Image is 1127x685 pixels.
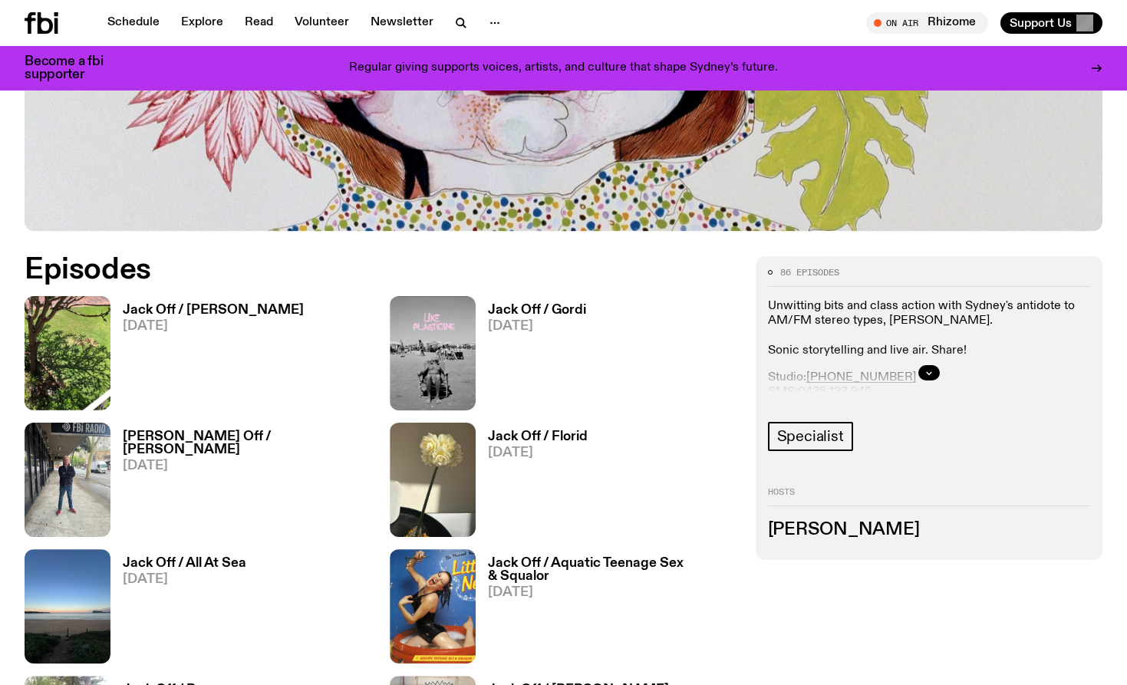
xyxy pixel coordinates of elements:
a: Schedule [98,12,169,34]
p: Unwitting bits and class action with Sydney's antidote to AM/FM stereo types, [PERSON_NAME]. Soni... [768,299,1090,358]
a: [PERSON_NAME] Off / [PERSON_NAME][DATE] [110,430,371,537]
a: Specialist [768,422,853,451]
h3: Jack Off / Aquatic Teenage Sex & Squalor [488,557,737,583]
a: Jack Off / Gordi[DATE] [476,304,586,410]
span: [DATE] [488,446,588,459]
h2: Hosts [768,488,1090,506]
img: Album cover of Little Nell sitting in a kiddie pool wearing a swimsuit [390,549,476,664]
a: Volunteer [285,12,358,34]
span: Specialist [777,428,844,445]
h3: [PERSON_NAME] [768,522,1090,538]
h3: Jack Off / All At Sea [123,557,246,570]
h3: Jack Off / [PERSON_NAME] [123,304,304,317]
h3: Jack Off / Gordi [488,304,586,317]
a: Jack Off / [PERSON_NAME][DATE] [110,304,304,410]
a: Jack Off / Florid[DATE] [476,430,588,537]
a: Read [236,12,282,34]
button: On AirRhizome [866,12,988,34]
a: Jack Off / Aquatic Teenage Sex & Squalor[DATE] [476,557,737,664]
h3: [PERSON_NAME] Off / [PERSON_NAME] [123,430,371,456]
span: [DATE] [123,320,304,333]
a: Newsletter [361,12,443,34]
h3: Become a fbi supporter [25,55,123,81]
p: Regular giving supports voices, artists, and culture that shape Sydney’s future. [349,61,778,75]
a: Explore [172,12,232,34]
span: [DATE] [488,586,737,599]
span: [DATE] [123,573,246,586]
span: 86 episodes [780,268,839,277]
h3: Jack Off / Florid [488,430,588,443]
button: Support Us [1000,12,1102,34]
span: [DATE] [488,320,586,333]
span: [DATE] [123,459,371,473]
span: Support Us [1010,16,1072,30]
img: Charlie Owen standing in front of the fbi radio station [25,423,110,537]
h2: Episodes [25,256,737,284]
a: Jack Off / All At Sea[DATE] [110,557,246,664]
